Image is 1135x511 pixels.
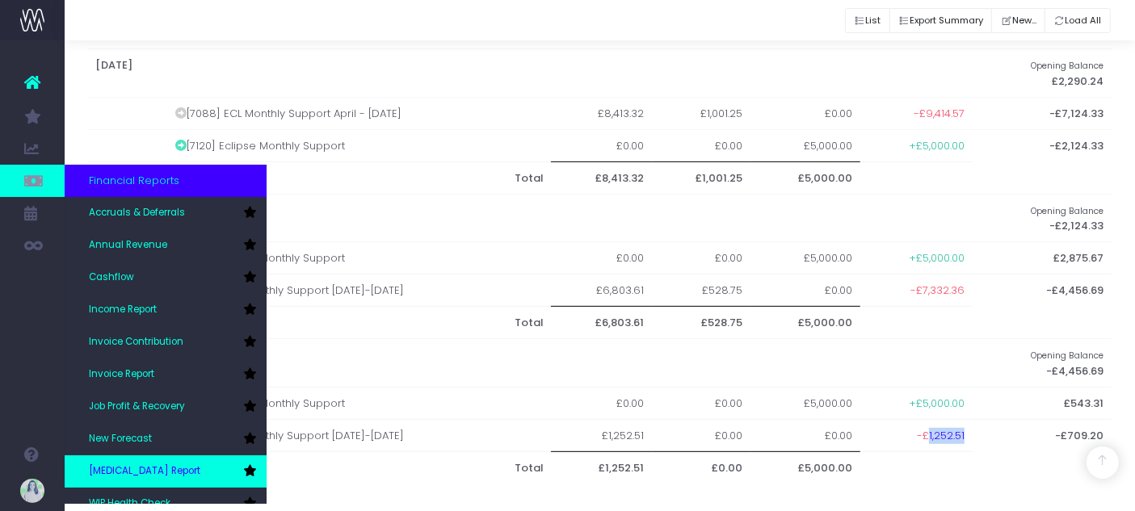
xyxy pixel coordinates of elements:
td: £0.00 [652,387,750,419]
th: -£2,124.33 [973,194,1112,242]
a: Annual Revenue [65,229,267,262]
th: £2,290.24 [973,49,1112,98]
th: -£4,456.69 [973,274,1112,307]
a: Job Profit & Recovery [65,391,267,423]
th: [DATE] [88,194,973,242]
th: £5,000.00 [750,307,860,339]
span: Invoice Contribution [89,335,183,350]
th: £1,252.51 [551,451,652,484]
td: [7088] ECL Monthly Support April - [DATE] [167,97,552,129]
td: [7242] ECL Monthly Support [DATE]-[DATE] [167,274,552,307]
td: £528.75 [652,274,750,307]
small: Opening Balance [1032,203,1104,217]
small: Opening Balance [1032,57,1104,72]
span: +£5,000.00 [909,250,965,266]
span: +£5,000.00 [909,138,965,154]
th: £0.00 [652,451,750,484]
img: images/default_profile_image.png [20,479,44,503]
a: Invoice Report [65,358,267,391]
td: £0.00 [551,129,652,161]
th: Total [167,451,552,484]
td: £8,413.32 [551,97,652,129]
td: [7120] Eclipse Monthly Support [167,242,552,274]
span: WIP Health Check [89,496,170,511]
th: -£4,456.69 [973,339,1112,387]
span: Invoice Report [89,367,154,382]
button: List [845,8,890,33]
span: Accruals & Deferrals [89,206,185,220]
td: £5,000.00 [750,387,860,419]
th: [DATE] [88,339,973,387]
small: Opening Balance [1032,347,1104,362]
span: Job Profit & Recovery [89,400,185,414]
td: £5,000.00 [750,242,860,274]
td: £0.00 [750,274,860,307]
td: [7242] ECL Monthly Support [DATE]-[DATE] [167,419,552,451]
th: Total [167,307,552,339]
a: [MEDICAL_DATA] Report [65,455,267,488]
span: -£7,332.36 [910,283,965,299]
span: -£9,414.57 [914,106,965,122]
th: £5,000.00 [750,451,860,484]
a: Income Report [65,294,267,326]
td: [7120] Eclipse Monthly Support [167,387,552,419]
td: £0.00 [551,242,652,274]
span: Annual Revenue [89,238,167,253]
td: £0.00 [652,242,750,274]
span: -£1,252.51 [917,428,965,444]
th: [DATE] [88,49,973,98]
td: £1,252.51 [551,419,652,451]
th: £528.75 [652,307,750,339]
th: £5,000.00 [750,161,860,194]
th: -£2,124.33 [973,129,1112,161]
span: New Forecast [89,432,152,446]
th: £1,001.25 [652,161,750,194]
td: £6,803.61 [551,274,652,307]
a: New Forecast [65,423,267,455]
span: Cashflow [89,270,134,285]
th: £543.31 [973,387,1112,419]
td: £0.00 [652,419,750,451]
td: £0.00 [551,387,652,419]
th: £2,875.67 [973,242,1112,274]
td: £0.00 [750,97,860,129]
span: Income Report [89,303,157,317]
th: -£7,124.33 [973,97,1112,129]
th: Total [167,161,552,194]
button: Load All [1045,8,1111,33]
td: [7120] Eclipse Monthly Support [167,129,552,161]
td: £1,001.25 [652,97,750,129]
a: Accruals & Deferrals [65,197,267,229]
th: -£709.20 [973,419,1112,451]
td: £5,000.00 [750,129,860,161]
td: £0.00 [750,419,860,451]
button: Export Summary [889,8,993,33]
span: [MEDICAL_DATA] Report [89,464,200,479]
a: Cashflow [65,262,267,294]
th: £6,803.61 [551,307,652,339]
span: +£5,000.00 [909,396,965,412]
span: Financial Reports [89,173,179,189]
a: Invoice Contribution [65,326,267,358]
th: £8,413.32 [551,161,652,194]
button: New... [991,8,1045,33]
td: £0.00 [652,129,750,161]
